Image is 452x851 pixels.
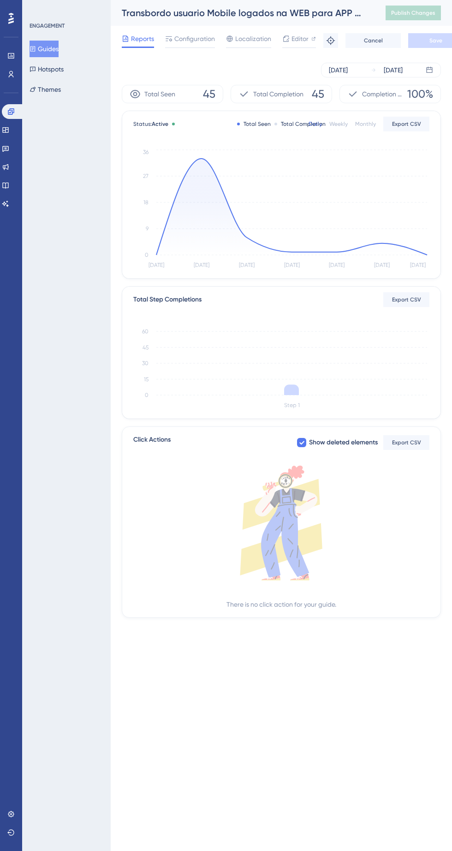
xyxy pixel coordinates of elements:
tspan: 18 [143,199,149,206]
span: Show deleted elements [309,437,378,448]
tspan: 9 [146,225,149,232]
span: 45 [203,87,215,101]
span: Export CSV [392,296,421,303]
tspan: 0 [145,252,149,258]
span: Status: [133,120,168,128]
button: Themes [30,81,61,98]
tspan: Step 1 [284,402,300,408]
span: Configuration [174,33,215,44]
tspan: 15 [144,376,149,383]
button: Export CSV [383,117,429,131]
span: Editor [291,33,309,44]
button: Cancel [345,33,401,48]
span: Total Completion [253,89,303,100]
tspan: 27 [143,173,149,179]
button: Hotspots [30,61,64,77]
div: There is no click action for your guide. [226,599,336,610]
span: 45 [312,87,324,101]
div: Total Step Completions [133,294,202,305]
tspan: 60 [142,328,149,335]
span: Export CSV [392,439,421,446]
span: Cancel [364,37,383,44]
tspan: [DATE] [239,262,255,268]
button: Guides [30,41,59,57]
div: Monthly [355,120,376,128]
button: Export CSV [383,435,429,450]
tspan: 36 [143,149,149,155]
button: Export CSV [383,292,429,307]
span: Publish Changes [391,9,435,17]
tspan: [DATE] [374,262,390,268]
tspan: 0 [145,392,149,398]
tspan: 30 [142,360,149,366]
span: Click Actions [133,434,171,451]
span: Reports [131,33,154,44]
span: Save [429,37,442,44]
div: [DATE] [384,65,403,76]
span: Completion Rate [362,89,404,100]
tspan: [DATE] [149,262,164,268]
tspan: [DATE] [329,262,345,268]
div: Transbordo usuario Mobile logados na WEB para APP - de [DATE] até [122,6,363,19]
span: Export CSV [392,120,421,128]
div: Weekly [329,120,348,128]
div: Total Completion [274,120,326,128]
span: Total Seen [144,89,175,100]
tspan: 45 [143,344,149,351]
tspan: [DATE] [410,262,426,268]
span: Active [152,121,168,127]
div: Total Seen [237,120,271,128]
tspan: [DATE] [194,262,209,268]
tspan: [DATE] [284,262,300,268]
span: 100% [407,87,433,101]
span: Localization [235,33,271,44]
button: Publish Changes [386,6,441,20]
div: [DATE] [329,65,348,76]
div: ENGAGEMENT [30,22,65,30]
